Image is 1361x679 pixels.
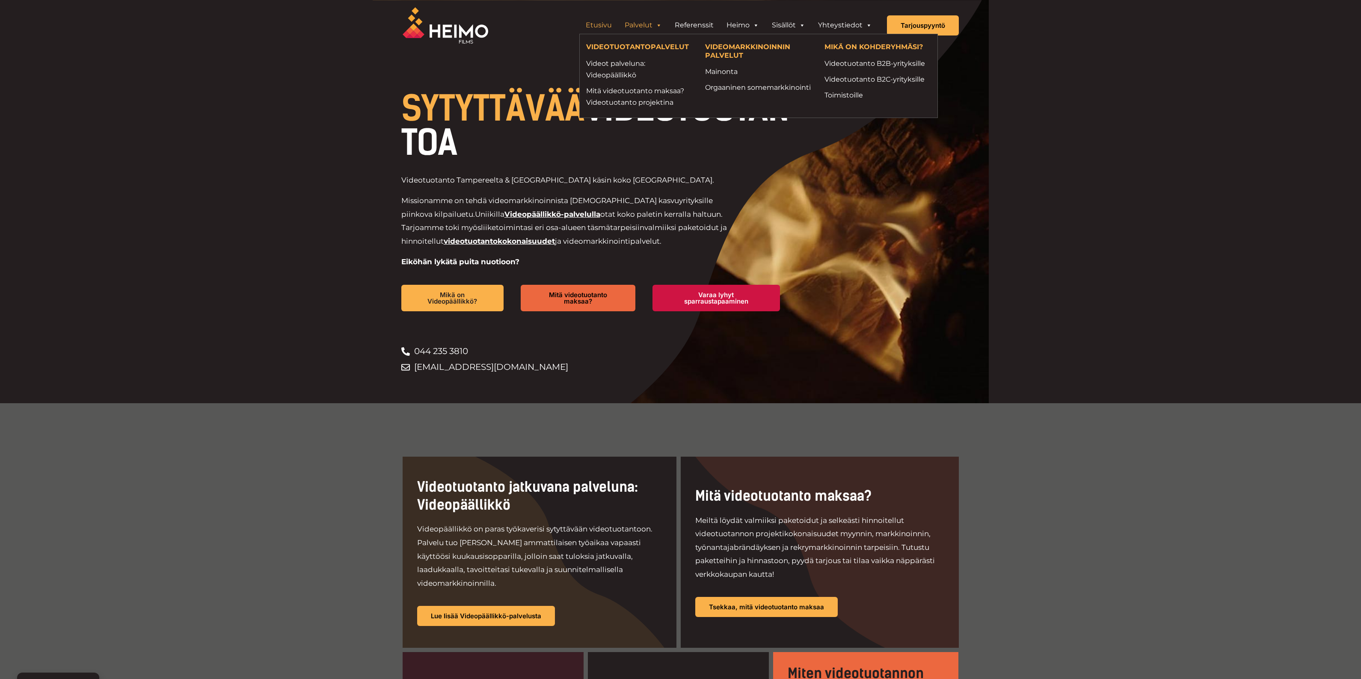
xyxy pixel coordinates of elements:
[812,17,878,34] a: Yhteystiedot
[618,17,668,34] a: Palvelut
[668,17,720,34] a: Referenssit
[824,89,931,101] a: Toimistoille
[401,88,584,129] span: SYTYTTÄVÄÄ
[652,285,780,311] a: Varaa lyhyt sparraustapaaminen
[431,613,541,619] span: Lue lisää Videopäällikkö-palvelusta
[401,257,519,266] strong: Eiköhän lykätä puita nuotioon?
[824,58,931,69] a: Videotuotanto B2B-yrityksille
[444,237,555,245] a: videotuotantokokonaisuudet
[412,359,568,375] span: [EMAIL_ADDRESS][DOMAIN_NAME]
[417,478,662,514] h2: Videotuotanto jatkuvana palveluna: Videopäällikkö
[415,292,490,304] span: Mikä on Videopäällikkö?
[403,7,488,44] img: Heimo Filmsin logo
[824,74,931,85] a: Videotuotanto B2C-yrityksille
[412,343,468,359] span: 044 235 3810
[586,43,693,53] h4: VIDEOTUOTANTOPALVELUT
[705,43,812,61] h4: VIDEOMARKKINOINNIN PALVELUT
[579,17,618,34] a: Etusivu
[481,223,644,232] span: liiketoimintasi eri osa-alueen täsmätarpeisiin
[887,15,959,35] a: Tarjouspyyntö
[695,487,944,505] h2: Mitä videotuotanto maksaa?
[705,66,812,77] a: Mainonta
[824,43,931,53] h4: MIKÄ ON KOHDERYHMÄSI?
[417,606,555,626] a: Lue lisää Videopäällikkö-palvelusta
[586,58,693,81] a: Videot palveluna: Videopäällikkö
[401,359,797,375] a: [EMAIL_ADDRESS][DOMAIN_NAME]
[504,210,600,218] a: Videopäällikkö-palvelulla
[765,17,812,34] a: Sisällöt
[401,223,727,245] span: valmiiksi paketoidut ja hinnoitellut
[586,85,693,108] a: Mitä videotuotanto maksaa?Videotuotanto projektina
[521,285,635,311] a: Mitä videotuotanto maksaa?
[709,604,824,610] span: Tsekkaa, mitä videotuotanto maksaa
[401,343,797,359] a: 044 235 3810
[401,174,739,187] p: Videotuotanto Tampereelta & [GEOGRAPHIC_DATA] käsin koko [GEOGRAPHIC_DATA].
[555,237,661,245] span: ja videomarkkinointipalvelut.
[705,82,812,93] a: Orgaaninen somemarkkinointi
[417,523,662,590] p: Videopäällikkö on paras työkaverisi sytyttävään videotuotantoon. Palvelu tuo [PERSON_NAME] ammatt...
[534,292,621,304] span: Mitä videotuotanto maksaa?
[401,92,797,160] h1: VIDEOTUOTANTOA
[401,285,504,311] a: Mikä on Videopäällikkö?
[475,210,504,218] span: Uniikilla
[720,17,765,34] a: Heimo
[401,194,739,248] p: Missionamme on tehdä videomarkkinoinnista [DEMOGRAPHIC_DATA] kasvuyrityksille piinkova kilpailuetu.
[695,514,944,582] p: Meiltä löydät valmiiksi paketoidut ja selkeästi hinnoitellut videotuotannon projektikokonaisuudet...
[695,597,838,617] a: Tsekkaa, mitä videotuotanto maksaa
[575,17,883,34] aside: Header Widget 1
[666,292,766,304] span: Varaa lyhyt sparraustapaaminen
